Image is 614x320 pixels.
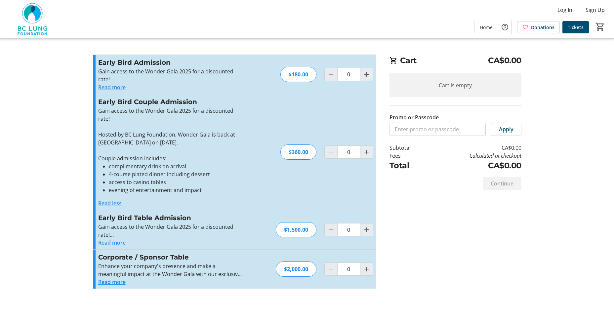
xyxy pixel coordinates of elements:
[552,5,578,15] button: Log In
[98,83,126,91] button: Read more
[98,252,243,262] h3: Corporate / Sponsor Table
[280,67,316,82] div: $180.00
[360,263,373,275] button: Increment by one
[276,261,316,277] div: $2,000.00
[360,146,373,158] button: Increment by one
[337,68,360,81] input: Early Bird Admission Quantity
[337,223,360,236] input: Early Bird Table Admission Quantity
[280,144,316,160] div: $360.00
[389,113,439,121] label: Promo or Passcode
[491,123,521,136] button: Apply
[98,213,243,223] h3: Early Bird Table Admission
[498,20,512,34] button: Help
[98,278,126,286] button: Read more
[428,144,521,152] td: CA$0.00
[580,5,610,15] button: Sign Up
[389,123,486,136] input: Enter promo or passcode
[98,67,243,83] p: Gain access to the Wonder Gala 2025 for a discounted rate!
[389,73,521,97] div: Cart is empty
[389,55,521,68] h2: Cart
[499,125,513,133] span: Apply
[562,21,589,33] a: Tickets
[517,21,560,33] a: Donations
[98,131,243,146] p: Hosted by BC Lung Foundation, Wonder Gala is back at [GEOGRAPHIC_DATA] on [DATE].
[531,24,554,31] span: Donations
[428,152,521,160] td: Calculated at checkout
[488,55,521,66] span: CA$0.00
[474,21,498,33] a: Home
[360,68,373,81] button: Increment by one
[109,186,243,194] li: evening of entertainment and impact
[98,239,126,247] button: Read more
[389,144,428,152] td: Subtotal
[389,152,428,160] td: Fees
[337,145,360,159] input: Early Bird Couple Admission Quantity
[98,223,243,239] p: Gain access to the Wonder Gala 2025 for a discounted rate!
[4,3,63,36] img: BC Lung Foundation's Logo
[480,24,493,31] span: Home
[557,6,572,14] span: Log In
[428,160,521,172] td: CA$0.00
[109,178,243,186] li: access to casino tables
[360,223,373,236] button: Increment by one
[109,162,243,170] li: complimentary drink on arrival
[98,154,243,162] p: Couple admission includes:
[98,58,243,67] h3: Early Bird Admission
[568,24,584,31] span: Tickets
[98,97,243,107] h3: Early Bird Couple Admission
[98,107,243,123] p: Gain access to the Wonder Gala 2025 for a discounted rate!
[98,262,243,278] p: Enhance your company's presence and make a meaningful impact at the Wonder Gala with our exclusiv...
[98,199,122,207] button: Read less
[594,21,606,33] button: Cart
[337,262,360,276] input: Corporate / Sponsor Table Quantity
[276,222,316,237] div: $1,500.00
[586,6,605,14] span: Sign Up
[389,160,428,172] td: Total
[109,170,243,178] li: 4-course plated dinner including dessert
